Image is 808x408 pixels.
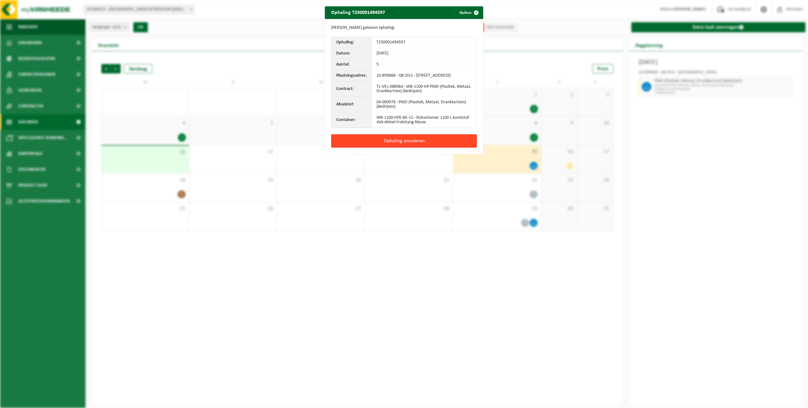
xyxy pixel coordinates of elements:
th: Contract: [331,81,372,97]
th: Container: [331,112,372,128]
th: Datum: [331,48,372,59]
th: Ophaling: [331,37,372,48]
h2: Ophaling T250001494597 [325,6,391,18]
td: 5 [372,59,477,70]
th: Plaatsingsadres: [331,70,372,81]
th: Aantal: [331,59,372,70]
p: [PERSON_NAME] gekozen ophaling: [331,25,477,30]
th: Afvalstof: [331,97,372,112]
td: 04-000978 - PMD (Plastiek, Metaal, Drankkartons) (bedrijven) [372,97,477,112]
button: Sluiten [454,6,483,19]
td: [DATE] [372,48,477,59]
td: 10-899668 - Q8 OILS - [STREET_ADDRESS] [372,70,477,81]
td: T250001494597 [372,37,477,48]
td: WB-1100-HPE-BE-12 - Rolcontainer 1100 L kunststof vlak deksel-trekstang-blauw [372,112,477,128]
button: Ophaling annuleren [331,134,477,148]
td: TL-VEL-088964 - WB-1100-HP PMD (Plastiek, Metaal, Drankkartons) (bedrijven) [372,81,477,97]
